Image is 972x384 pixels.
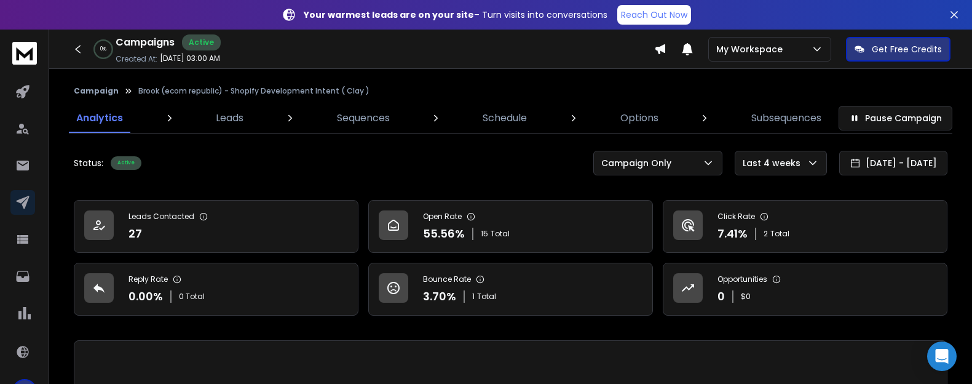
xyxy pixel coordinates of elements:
[368,200,653,253] a: Open Rate55.56%15Total
[717,212,755,222] p: Click Rate
[481,229,488,239] span: 15
[423,288,456,305] p: 3.70 %
[477,292,496,302] span: Total
[744,103,829,133] a: Subsequences
[423,274,471,284] p: Bounce Rate
[663,263,947,316] a: Opportunities0$0
[179,292,205,302] p: 0 Total
[160,54,220,63] p: [DATE] 03:00 AM
[74,157,103,169] p: Status:
[717,274,767,284] p: Opportunities
[182,34,221,50] div: Active
[330,103,397,133] a: Sequences
[764,229,768,239] span: 2
[483,111,527,126] p: Schedule
[69,103,130,133] a: Analytics
[368,263,653,316] a: Bounce Rate3.70%1Total
[116,54,157,64] p: Created At:
[472,292,475,302] span: 1
[475,103,534,133] a: Schedule
[100,46,106,53] p: 0 %
[138,86,369,96] p: Brook (ecom republic) - Shopify Development Intent ( Clay )
[304,9,474,21] strong: Your warmest leads are on your site
[128,274,168,284] p: Reply Rate
[839,106,952,130] button: Pause Campaign
[717,225,748,242] p: 7.41 %
[128,288,163,305] p: 0.00 %
[770,229,789,239] span: Total
[743,157,805,169] p: Last 4 weeks
[128,225,142,242] p: 27
[601,157,676,169] p: Campaign Only
[663,200,947,253] a: Click Rate7.41%2Total
[872,43,942,55] p: Get Free Credits
[741,292,751,302] p: $ 0
[76,111,123,126] p: Analytics
[74,200,358,253] a: Leads Contacted27
[613,103,666,133] a: Options
[717,288,725,305] p: 0
[74,263,358,316] a: Reply Rate0.00%0 Total
[620,111,658,126] p: Options
[621,9,687,21] p: Reach Out Now
[12,42,37,65] img: logo
[491,229,510,239] span: Total
[716,43,788,55] p: My Workspace
[74,86,119,96] button: Campaign
[116,35,175,50] h1: Campaigns
[128,212,194,222] p: Leads Contacted
[617,5,691,25] a: Reach Out Now
[208,103,251,133] a: Leads
[751,111,821,126] p: Subsequences
[111,156,141,170] div: Active
[846,37,950,62] button: Get Free Credits
[337,111,390,126] p: Sequences
[423,212,462,222] p: Open Rate
[304,9,607,21] p: – Turn visits into conversations
[423,225,465,242] p: 55.56 %
[927,342,957,371] div: Open Intercom Messenger
[216,111,243,126] p: Leads
[839,151,947,175] button: [DATE] - [DATE]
